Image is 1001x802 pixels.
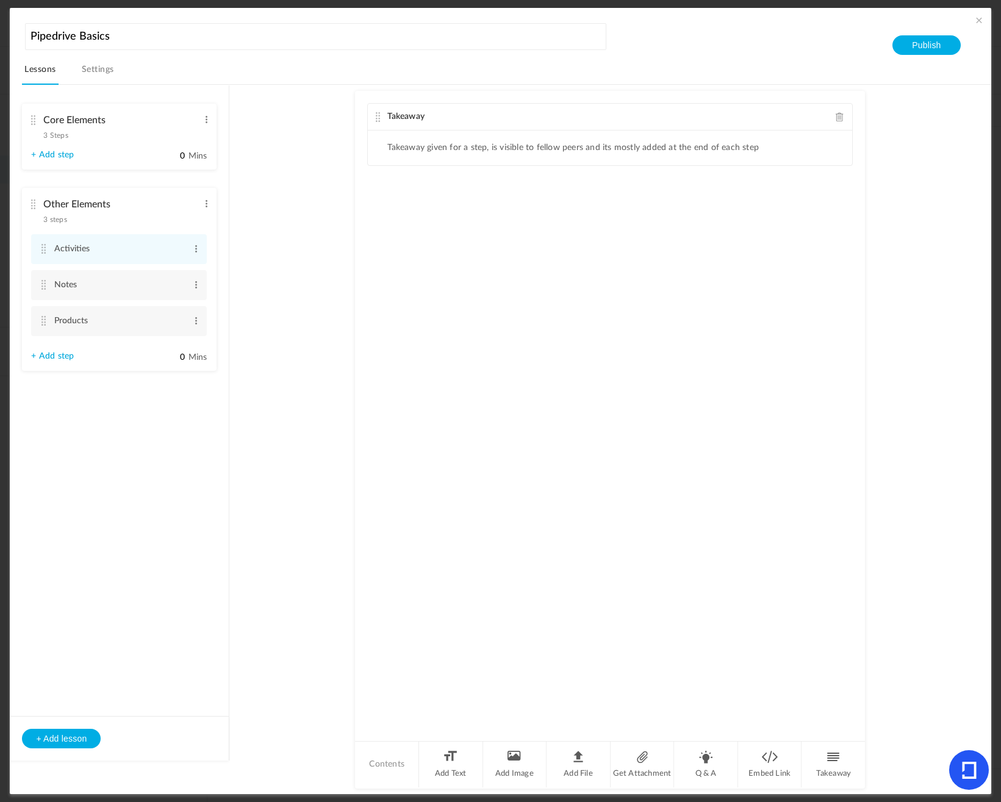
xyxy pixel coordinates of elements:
a: Lessons [22,62,58,85]
a: Settings [79,62,117,85]
span: Mins [188,152,207,160]
li: Add Text [419,742,483,787]
button: + Add lesson [22,729,101,748]
span: 3 steps [43,216,66,223]
input: Mins [155,151,185,162]
span: Mins [188,353,207,362]
a: + Add step [31,150,74,160]
li: Embed Link [738,742,802,787]
span: 3 Steps [43,132,68,139]
input: Mins [155,352,185,363]
li: Get Attachment [611,742,675,787]
button: Publish [892,35,960,55]
li: Add File [547,742,611,787]
li: Takeaway given for a step, is visible to fellow peers and its mostly added at the end of each step [387,143,759,153]
li: Add Image [483,742,547,787]
input: Course name [25,23,606,50]
li: Contents [355,742,419,787]
span: Takeaway [387,112,425,121]
li: Q & A [674,742,738,787]
li: Takeaway [802,742,865,787]
a: + Add step [31,351,74,362]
